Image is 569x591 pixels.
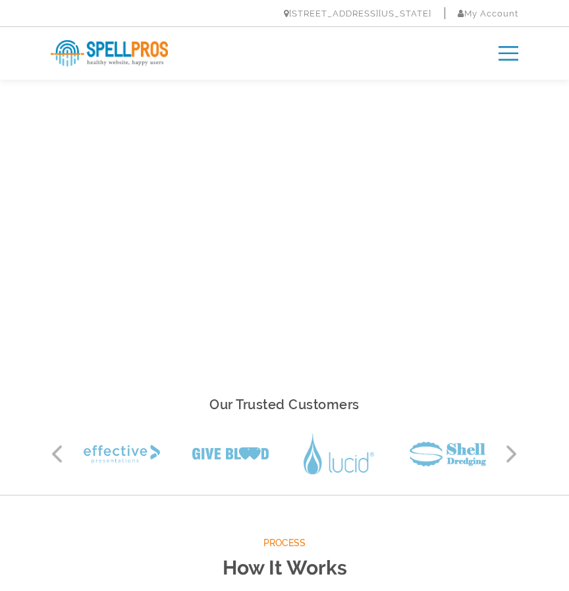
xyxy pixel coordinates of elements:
img: Lucid [304,434,373,474]
button: Next [505,444,518,464]
h2: Our Trusted Customers [51,393,518,416]
h2: How It Works [51,551,518,586]
img: Shell Dredging [410,441,486,466]
img: Give Blood [192,447,269,461]
img: Effective [84,445,160,463]
button: Previous [51,444,64,464]
span: Process [51,535,518,551]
